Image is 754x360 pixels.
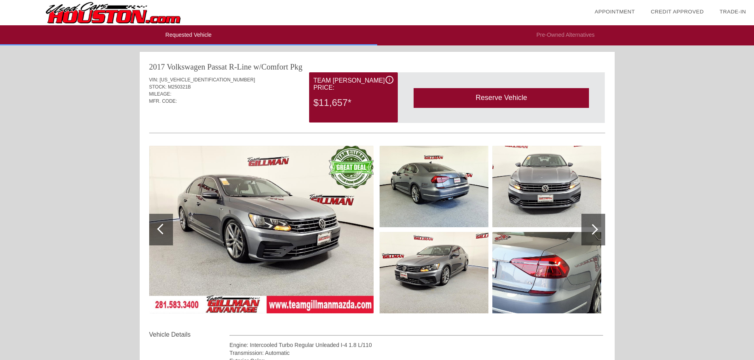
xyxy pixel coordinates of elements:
[149,77,158,83] span: VIN:
[380,146,488,227] img: 1187788a2b2642c78350c24489340c4b.jpg
[149,91,172,97] span: MILEAGE:
[313,92,393,113] div: $11,657*
[229,61,303,72] div: R-Line w/Comfort Pkg
[149,61,227,72] div: 2017 Volkswagen Passat
[168,84,191,90] span: M250321B
[414,88,589,107] div: Reserve Vehicle
[230,341,604,349] div: Engine: Intercooled Turbo Regular Unleaded I-4 1.8 L/110
[313,76,393,92] div: Team [PERSON_NAME] Price:
[160,77,255,83] span: [US_VEHICLE_IDENTIFICATION_NUMBER]
[149,84,167,90] span: STOCK:
[230,349,604,357] div: Transmission: Automatic
[492,146,601,227] img: d9874269ad334022808fc7b37cb645e7.jpg
[720,9,746,15] a: Trade-In
[149,146,374,313] img: a4c6513c3437487cb9cda5dbbde3d06a.jpg
[380,232,488,313] img: 1629c9f38d0846a2bf51d1442f7474fa.jpg
[149,330,230,339] div: Vehicle Details
[389,77,390,83] span: i
[149,98,177,104] span: MFR. CODE:
[492,232,601,313] img: cd7794ba71a2420e85c85b89b4c5a54c.jpg
[651,9,704,15] a: Credit Approved
[594,9,635,15] a: Appointment
[149,109,605,122] div: Quoted on [DATE] 12:18:04 PM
